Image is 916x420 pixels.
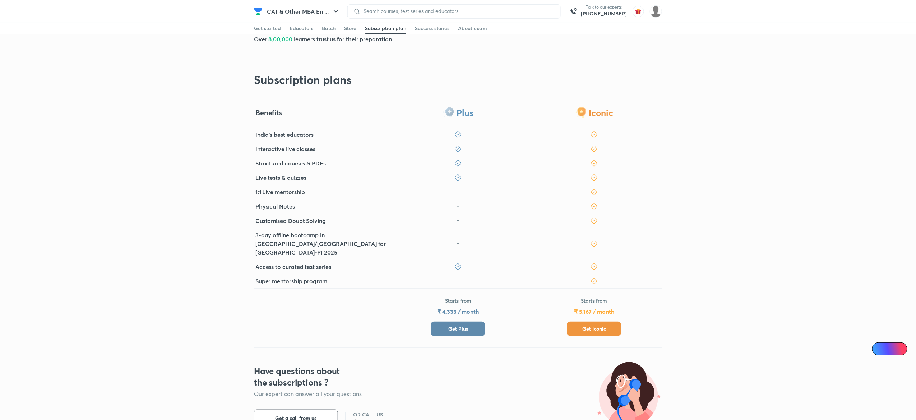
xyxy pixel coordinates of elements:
[254,73,351,87] h2: Subscription plans
[344,25,356,32] div: Store
[255,202,295,211] h5: Physical Notes
[633,6,644,17] img: avatar
[254,35,392,43] h5: Over learners trust us for their preparation
[431,322,485,336] button: Get Plus
[263,4,344,19] button: CAT & Other MBA En ...
[254,365,351,388] h3: Have questions about the subscriptions ?
[255,145,315,153] h5: Interactive live classes
[290,23,313,34] a: Educators
[438,307,479,316] h5: ₹ 4,333 / month
[884,346,903,352] span: Ai Doubts
[365,23,406,34] a: Subscription plan
[255,159,326,168] h5: Structured courses & PDFs
[255,108,282,117] h4: Benefits
[344,23,356,34] a: Store
[255,277,327,285] h5: Super mentorship program
[415,23,449,34] a: Success stories
[445,297,471,304] p: Starts from
[290,25,313,32] div: Educators
[365,25,406,32] div: Subscription plan
[581,4,627,10] p: Talk to our experts
[322,25,336,32] div: Batch
[254,389,416,398] p: Our expert can answer all your questions
[255,188,305,196] h5: 1:1 Live mentorship
[454,188,462,196] img: icon
[458,23,487,34] a: About exam
[361,8,555,14] input: Search courses, test series and educators
[567,322,621,336] button: Get Iconic
[650,5,662,18] img: Nilesh
[872,342,907,355] a: Ai Doubts
[458,25,487,32] div: About exam
[454,203,462,210] img: icon
[454,277,462,285] img: icon
[254,23,281,34] a: Get started
[254,7,263,16] img: Company Logo
[255,231,389,257] h5: 3-day offline bootcamp in [GEOGRAPHIC_DATA]/[GEOGRAPHIC_DATA] for [GEOGRAPHIC_DATA]-PI 2025
[415,25,449,32] div: Success stories
[566,4,581,19] img: call-us
[255,262,331,271] h5: Access to curated test series
[574,307,614,316] h5: ₹ 5,167 / month
[269,35,292,43] span: 8,00,000
[581,297,607,304] p: Starts from
[322,23,336,34] a: Batch
[255,173,306,182] h5: Live tests & quizzes
[454,240,462,247] img: icon
[454,217,462,224] img: icon
[255,216,326,225] h5: Customised Doubt Solving
[581,10,627,17] a: [PHONE_NUMBER]
[254,25,281,32] div: Get started
[876,346,882,352] img: Icon
[582,325,606,332] span: Get Iconic
[448,325,468,332] span: Get Plus
[255,130,314,139] h5: India's best educators
[353,411,406,418] h6: OR CALL US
